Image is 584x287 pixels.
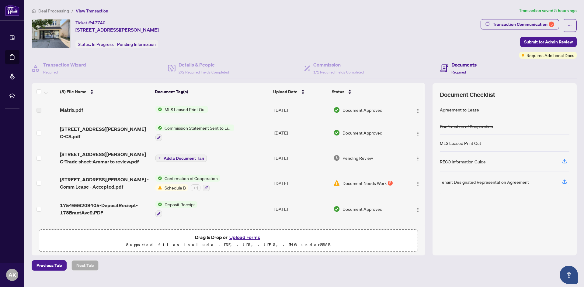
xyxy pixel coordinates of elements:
[155,125,234,141] button: Status IconCommission Statement Sent to Listing Brokerage
[413,153,423,163] button: Logo
[43,70,58,74] span: Required
[333,129,340,136] img: Document Status
[451,61,477,68] h4: Documents
[342,180,387,186] span: Document Needs Work
[179,70,229,74] span: 2/2 Required Fields Completed
[342,155,373,161] span: Pending Review
[76,8,108,14] span: View Transaction
[413,204,423,214] button: Logo
[5,5,19,16] img: logo
[560,266,578,284] button: Open asap
[158,156,161,159] span: plus
[155,154,207,162] button: Add a Document Tag
[415,131,420,136] img: Logo
[155,155,207,162] button: Add a Document Tag
[568,23,572,28] span: ellipsis
[32,9,36,13] span: home
[155,125,162,131] img: Status Icon
[451,70,466,74] span: Required
[57,83,152,100] th: (5) File Name
[75,40,158,48] div: Status:
[36,261,62,270] span: Previous Tab
[313,61,364,68] h4: Commission
[413,178,423,188] button: Logo
[60,202,150,216] span: 1754666209405-DepositReciept-178BrantAve2.PDF
[415,181,420,186] img: Logo
[332,88,344,95] span: Status
[75,26,159,33] span: [STREET_ADDRESS][PERSON_NAME]
[520,37,577,47] button: Submit for Admin Review
[38,8,69,14] span: Deal Processing
[92,42,156,47] span: In Progress - Pending Information
[32,260,67,271] button: Previous Tab
[60,106,83,114] span: Matrix.pdf
[333,206,340,212] img: Document Status
[162,125,234,131] span: Commission Statement Sent to Listing Brokerage
[415,156,420,161] img: Logo
[191,184,200,191] div: + 1
[440,158,486,165] div: RECO Information Guide
[333,107,340,113] img: Document Status
[440,140,481,146] div: MLS Leased Print Out
[549,22,554,27] div: 5
[195,233,262,241] span: Drag & Drop or
[440,106,479,113] div: Agreement to Lease
[162,201,197,208] span: Deposit Receipt
[60,176,150,190] span: [STREET_ADDRESS][PERSON_NAME] - Comm Lease - Accepted.pdf
[273,88,297,95] span: Upload Date
[481,19,559,29] button: Transaction Communication5
[155,106,208,113] button: Status IconMLS Leased Print Out
[60,125,150,140] span: [STREET_ADDRESS][PERSON_NAME] C-CS.pdf
[152,83,271,100] th: Document Tag(s)
[440,123,493,130] div: Confirmation of Cooperation
[415,207,420,212] img: Logo
[272,100,331,120] td: [DATE]
[155,175,220,191] button: Status IconConfirmation of CooperationStatus IconSchedule B+1
[519,7,577,14] article: Transaction saved 5 hours ago
[155,201,197,217] button: Status IconDeposit Receipt
[329,83,403,100] th: Status
[333,180,340,186] img: Document Status
[71,260,99,271] button: Next Tab
[342,206,382,212] span: Document Approved
[155,175,162,182] img: Status Icon
[39,230,418,252] span: Drag & Drop orUpload FormsSupported files include .PDF, .JPG, .JPEG, .PNG under25MB
[272,170,331,196] td: [DATE]
[440,91,495,99] span: Document Checklist
[527,52,574,59] span: Requires Additional Docs
[9,271,16,279] span: AK
[162,184,188,191] span: Schedule B
[342,107,382,113] span: Document Approved
[60,151,150,165] span: [STREET_ADDRESS][PERSON_NAME] C-Trade sheet-Ammar to review.pdf
[272,146,331,170] td: [DATE]
[179,61,229,68] h4: Details & People
[272,196,331,222] td: [DATE]
[313,70,364,74] span: 1/1 Required Fields Completed
[162,106,208,113] span: MLS Leased Print Out
[155,201,162,208] img: Status Icon
[43,61,86,68] h4: Transaction Wizard
[60,88,86,95] span: (5) File Name
[164,156,204,160] span: Add a Document Tag
[32,19,70,48] img: IMG-40744299_1.jpg
[415,108,420,113] img: Logo
[440,179,529,185] div: Tenant Designated Representation Agreement
[162,175,220,182] span: Confirmation of Cooperation
[413,128,423,138] button: Logo
[71,7,73,14] li: /
[388,181,393,186] div: 2
[413,105,423,115] button: Logo
[493,19,554,29] div: Transaction Communication
[43,241,414,248] p: Supported files include .PDF, .JPG, .JPEG, .PNG under 25 MB
[333,155,340,161] img: Document Status
[228,233,262,241] button: Upload Forms
[271,83,329,100] th: Upload Date
[92,20,106,26] span: 47740
[272,120,331,146] td: [DATE]
[155,184,162,191] img: Status Icon
[342,129,382,136] span: Document Approved
[75,19,106,26] div: Ticket #:
[524,37,573,47] span: Submit for Admin Review
[155,106,162,113] img: Status Icon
